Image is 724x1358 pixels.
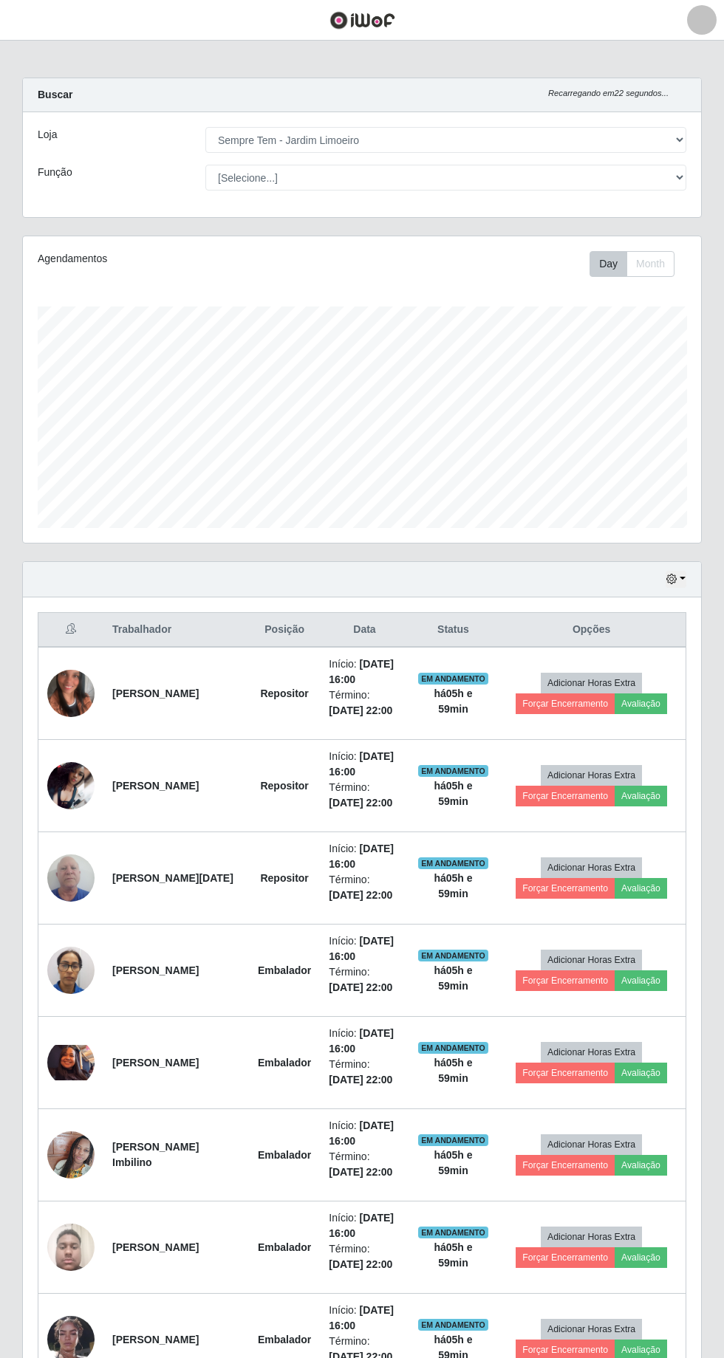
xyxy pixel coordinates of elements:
strong: Embalador [258,1149,311,1161]
button: Forçar Encerramento [516,1155,615,1176]
strong: há 05 h e 59 min [434,1057,472,1084]
strong: [PERSON_NAME] [112,1334,199,1345]
li: Término: [329,687,400,719]
strong: [PERSON_NAME] [112,964,199,976]
time: [DATE] 16:00 [329,658,394,685]
button: Avaliação [615,1063,667,1083]
li: Início: [329,1118,400,1149]
time: [DATE] 16:00 [329,1304,394,1331]
li: Término: [329,964,400,995]
th: Data [320,613,409,648]
span: EM ANDAMENTO [418,950,488,961]
strong: há 05 h e 59 min [434,780,472,807]
strong: Embalador [258,964,311,976]
strong: Embalador [258,1334,311,1345]
time: [DATE] 22:00 [329,1258,392,1270]
strong: há 05 h e 59 min [434,687,472,715]
img: 1754417240472.jpeg [47,651,95,735]
img: 1757009449121.jpeg [47,1123,95,1187]
button: Forçar Encerramento [516,786,615,806]
button: Adicionar Horas Extra [541,950,642,970]
span: EM ANDAMENTO [418,765,488,777]
i: Recarregando em 22 segundos... [548,89,669,97]
button: Avaliação [615,970,667,991]
li: Início: [329,749,400,780]
label: Loja [38,127,57,143]
span: EM ANDAMENTO [418,1227,488,1238]
li: Término: [329,1241,400,1272]
strong: [PERSON_NAME] [112,780,199,792]
strong: Repositor [260,780,308,792]
button: Month [626,251,675,277]
button: Adicionar Horas Extra [541,1227,642,1247]
span: EM ANDAMENTO [418,673,488,685]
time: [DATE] 22:00 [329,889,392,901]
strong: [PERSON_NAME][DATE] [112,872,233,884]
button: Avaliação [615,693,667,714]
strong: há 05 h e 59 min [434,1149,472,1176]
button: Avaliação [615,1247,667,1268]
div: Agendamentos [38,251,295,267]
li: Término: [329,1057,400,1088]
img: 1757544329261.jpeg [47,1215,95,1278]
span: EM ANDAMENTO [418,1042,488,1054]
time: [DATE] 22:00 [329,1074,392,1086]
span: EM ANDAMENTO [418,857,488,869]
li: Início: [329,1303,400,1334]
strong: Repositor [260,687,308,699]
time: [DATE] 16:00 [329,843,394,870]
strong: há 05 h e 59 min [434,872,472,899]
strong: Embalador [258,1057,311,1069]
li: Início: [329,1026,400,1057]
time: [DATE] 16:00 [329,935,394,962]
li: Término: [329,780,400,811]
button: Adicionar Horas Extra [541,1134,642,1155]
th: Posição [249,613,320,648]
img: 1744637826389.jpeg [47,939,95,1001]
span: EM ANDAMENTO [418,1319,488,1331]
button: Avaliação [615,786,667,806]
strong: [PERSON_NAME] Imbilino [112,1141,199,1168]
time: [DATE] 16:00 [329,1119,394,1147]
button: Forçar Encerramento [516,878,615,899]
button: Avaliação [615,1155,667,1176]
button: Forçar Encerramento [516,970,615,991]
button: Adicionar Horas Extra [541,857,642,878]
button: Adicionar Horas Extra [541,1319,642,1340]
strong: há 05 h e 59 min [434,1241,472,1269]
button: Forçar Encerramento [516,1063,615,1083]
time: [DATE] 22:00 [329,797,392,809]
time: [DATE] 16:00 [329,1212,394,1239]
time: [DATE] 22:00 [329,981,392,993]
div: Toolbar with button groups [590,251,686,277]
img: 1757971105786.jpeg [47,846,95,909]
span: EM ANDAMENTO [418,1134,488,1146]
label: Função [38,165,72,180]
img: 1756663906828.jpeg [47,1045,95,1080]
th: Trabalhador [103,613,249,648]
time: [DATE] 16:00 [329,750,394,778]
strong: [PERSON_NAME] [112,1057,199,1069]
li: Início: [329,841,400,872]
li: Término: [329,1149,400,1180]
time: [DATE] 16:00 [329,1027,394,1054]
strong: Buscar [38,89,72,100]
strong: [PERSON_NAME] [112,687,199,699]
li: Início: [329,933,400,964]
button: Adicionar Horas Extra [541,765,642,786]
strong: [PERSON_NAME] [112,1241,199,1253]
button: Forçar Encerramento [516,693,615,714]
button: Adicionar Horas Extra [541,673,642,693]
time: [DATE] 22:00 [329,704,392,716]
img: CoreUI Logo [329,11,395,30]
li: Término: [329,872,400,903]
img: 1757352039197.jpeg [47,762,95,809]
strong: Embalador [258,1241,311,1253]
th: Status [409,613,498,648]
li: Início: [329,656,400,687]
button: Forçar Encerramento [516,1247,615,1268]
button: Adicionar Horas Extra [541,1042,642,1063]
div: First group [590,251,675,277]
li: Início: [329,1210,400,1241]
strong: há 05 h e 59 min [434,964,472,992]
